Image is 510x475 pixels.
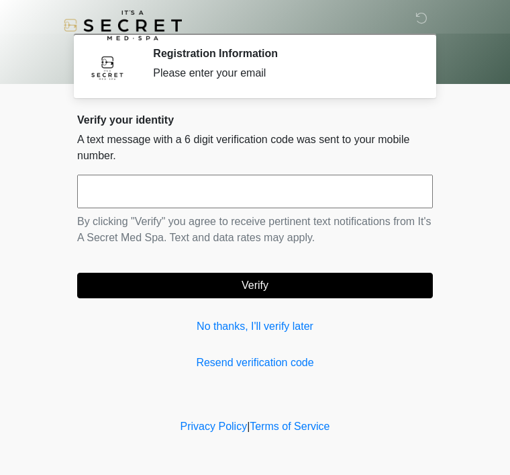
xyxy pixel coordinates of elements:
[77,318,433,335] a: No thanks, I'll verify later
[181,421,248,432] a: Privacy Policy
[87,47,127,87] img: Agent Avatar
[77,114,433,126] h2: Verify your identity
[153,47,413,60] h2: Registration Information
[77,214,433,246] p: By clicking "Verify" you agree to receive pertinent text notifications from It's A Secret Med Spa...
[247,421,250,432] a: |
[153,65,413,81] div: Please enter your email
[250,421,329,432] a: Terms of Service
[77,273,433,298] button: Verify
[64,10,182,40] img: It's A Secret Med Spa Logo
[77,355,433,371] a: Resend verification code
[77,132,433,164] p: A text message with a 6 digit verification code was sent to your mobile number.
